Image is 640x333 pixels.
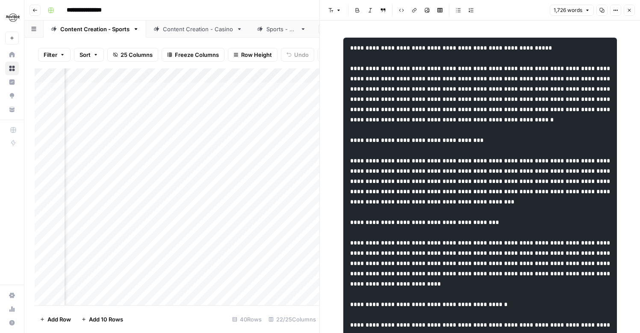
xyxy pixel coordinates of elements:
span: Undo [294,50,309,59]
span: Freeze Columns [175,50,219,59]
img: Hard Rock Digital Logo [5,10,21,25]
div: Content Creation - Sports [60,25,130,33]
button: Undo [281,48,314,62]
button: Filter [38,48,71,62]
button: Add 10 Rows [76,312,128,326]
span: Row Height [241,50,272,59]
a: Home [5,48,19,62]
a: Settings [5,289,19,302]
span: Sort [80,50,91,59]
a: Content Creation - Sports [44,21,146,38]
button: 25 Columns [107,48,158,62]
a: Usage [5,302,19,316]
a: Content Creation - Casino [146,21,250,38]
button: Add Row [35,312,76,326]
button: Workspace: Hard Rock Digital [5,7,19,28]
span: Add Row [47,315,71,324]
a: Browse [5,62,19,75]
span: 25 Columns [121,50,153,59]
span: Add 10 Rows [89,315,123,324]
div: Content Creation - Casino [163,25,233,33]
a: Sports - QA [250,21,313,38]
a: Opportunities [5,89,19,103]
div: 40 Rows [229,312,265,326]
button: Help + Support [5,316,19,330]
a: Insights [5,75,19,89]
button: 1,726 words [550,5,594,16]
button: Freeze Columns [162,48,224,62]
button: Row Height [228,48,277,62]
span: 1,726 words [554,6,582,14]
div: 22/25 Columns [265,312,319,326]
span: Filter [44,50,57,59]
button: Sort [74,48,104,62]
div: Sports - QA [266,25,297,33]
a: Your Data [5,103,19,116]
